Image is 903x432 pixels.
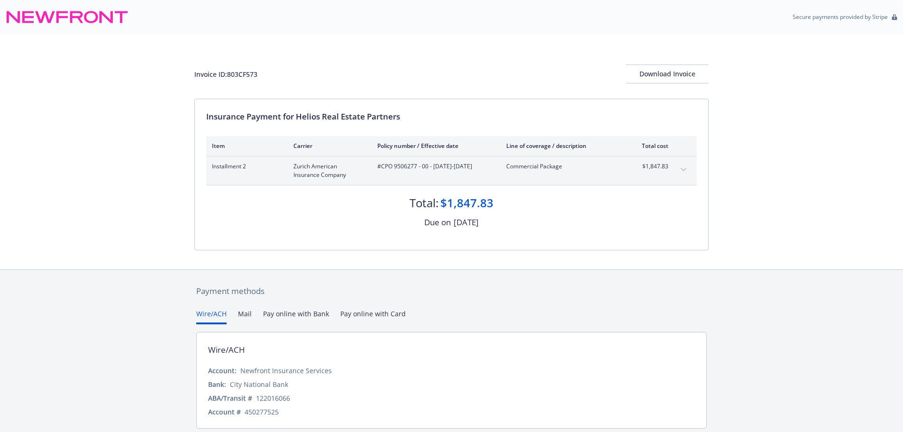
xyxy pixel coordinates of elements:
button: Mail [238,309,252,324]
div: Policy number / Effective date [377,142,491,150]
button: Pay online with Card [340,309,406,324]
div: Bank: [208,379,226,389]
div: $1,847.83 [440,195,493,211]
div: 450277525 [245,407,279,417]
span: #CPO 9506277 - 00 - [DATE]-[DATE] [377,162,491,171]
div: Item [212,142,278,150]
button: Wire/ACH [196,309,227,324]
span: Commercial Package [506,162,618,171]
div: Line of coverage / description [506,142,618,150]
div: [DATE] [454,216,479,229]
div: Newfront Insurance Services [240,366,332,376]
div: City National Bank [230,379,288,389]
button: Download Invoice [626,64,709,83]
p: Secure payments provided by Stripe [793,13,888,21]
button: Pay online with Bank [263,309,329,324]
div: Account # [208,407,241,417]
div: Total: [410,195,438,211]
div: ABA/Transit # [208,393,252,403]
div: Payment methods [196,285,707,297]
div: 122016066 [256,393,290,403]
div: Download Invoice [626,65,709,83]
div: Due on [424,216,451,229]
div: Insurance Payment for Helios Real Estate Partners [206,110,697,123]
div: Wire/ACH [208,344,245,356]
span: Zurich American Insurance Company [293,162,362,179]
div: Invoice ID: 803CF573 [194,69,257,79]
div: Total cost [633,142,668,150]
div: Installment 2Zurich American Insurance Company#CPO 9506277 - 00 - [DATE]-[DATE]Commercial Package... [206,156,697,185]
div: Account: [208,366,237,376]
div: Carrier [293,142,362,150]
button: expand content [676,162,691,177]
span: Installment 2 [212,162,278,171]
span: $1,847.83 [633,162,668,171]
